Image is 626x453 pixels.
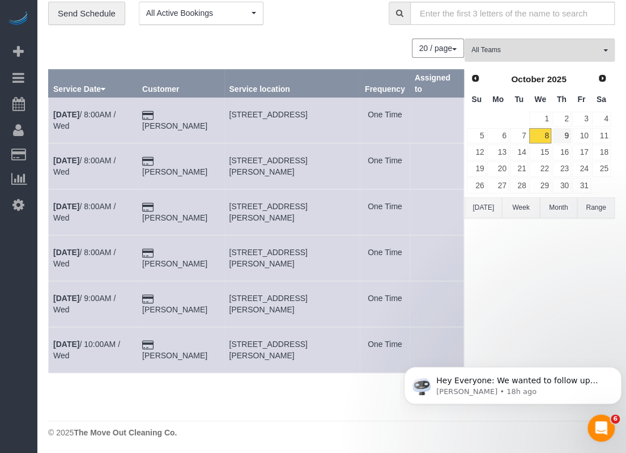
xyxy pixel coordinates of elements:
a: 24 [572,162,591,177]
a: 27 [487,178,508,193]
button: [DATE] [465,197,502,218]
span: Thursday [557,95,567,104]
a: 18 [592,145,611,160]
i: Credit Card Payment [142,295,154,303]
i: Credit Card Payment [142,112,154,120]
b: [DATE] [53,202,79,211]
a: 16 [552,145,571,160]
span: Saturday [597,95,606,104]
td: Assigned to [410,189,463,235]
a: Send Schedule [48,2,125,26]
td: Customer [137,143,224,189]
a: [PERSON_NAME] [142,259,207,268]
a: 11 [592,128,611,143]
i: Credit Card Payment [142,158,154,166]
td: Service location [224,189,360,235]
td: Schedule date [49,235,138,281]
iframe: Intercom live chat [587,414,615,442]
a: 3 [572,112,591,127]
td: Assigned to [410,327,463,373]
span: [STREET_ADDRESS][PERSON_NAME] [229,156,307,176]
span: [STREET_ADDRESS][PERSON_NAME] [229,248,307,268]
td: Assigned to [410,98,463,143]
td: Customer [137,189,224,235]
button: All Active Bookings [139,2,263,25]
a: 20 [487,162,508,177]
nav: Pagination navigation [412,39,464,58]
td: Service location [224,98,360,143]
td: Frequency [360,189,410,235]
span: All Teams [471,45,601,55]
i: Credit Card Payment [142,341,154,349]
a: 29 [529,178,551,193]
img: Automaid Logo [7,11,29,27]
td: Frequency [360,281,410,327]
a: [DATE]/ 8:00AM / Wed [53,202,116,222]
td: Service location [224,143,360,189]
button: All Teams [465,39,615,62]
a: 1 [529,112,551,127]
input: Enter the first 3 letters of the name to search [410,2,615,25]
a: 12 [467,145,486,160]
td: Schedule date [49,143,138,189]
span: Wednesday [534,95,546,104]
span: Prev [471,74,480,83]
a: 21 [510,162,529,177]
a: 28 [510,178,529,193]
a: 26 [467,178,486,193]
span: [STREET_ADDRESS][PERSON_NAME] [229,294,307,314]
td: Schedule date [49,98,138,143]
button: 20 / page [412,39,464,58]
a: 25 [592,162,611,177]
div: © 2025 [48,427,615,438]
a: 19 [467,162,486,177]
ol: All Teams [465,39,615,56]
a: 4 [592,112,611,127]
button: Range [577,197,615,218]
th: Frequency [360,70,410,98]
a: [PERSON_NAME] [142,213,207,222]
button: Week [502,197,539,218]
a: 13 [487,145,508,160]
a: 2 [552,112,571,127]
td: Customer [137,327,224,373]
td: Service location [224,235,360,281]
td: Schedule date [49,281,138,327]
a: [PERSON_NAME] [142,121,207,130]
a: 9 [552,128,571,143]
strong: The Move Out Cleaning Co. [74,428,177,437]
a: 7 [510,128,529,143]
td: Customer [137,235,224,281]
td: Frequency [360,98,410,143]
a: [PERSON_NAME] [142,167,207,176]
i: Credit Card Payment [142,249,154,257]
td: Assigned to [410,281,463,327]
span: All Active Bookings [146,7,249,19]
a: 31 [572,178,591,193]
b: [DATE] [53,340,79,349]
a: [DATE]/ 10:00AM / Wed [53,340,120,360]
span: 6 [611,414,620,424]
td: Schedule date [49,327,138,373]
td: Service location [224,281,360,327]
b: [DATE] [53,248,79,257]
a: 15 [529,145,551,160]
span: Next [598,74,607,83]
span: Hey Everyone: We wanted to follow up and let you know we have been closely monitoring the account... [37,33,203,143]
th: Assigned to [410,70,463,98]
a: [PERSON_NAME] [142,305,207,314]
a: [DATE]/ 8:00AM / Wed [53,156,116,176]
b: [DATE] [53,156,79,165]
span: [STREET_ADDRESS][PERSON_NAME] [229,340,307,360]
td: Frequency [360,235,410,281]
a: Prev [467,71,483,87]
span: 2025 [547,74,566,84]
a: 8 [529,128,551,143]
a: Next [594,71,610,87]
td: Customer [137,98,224,143]
b: [DATE] [53,294,79,303]
a: 23 [552,162,571,177]
span: Sunday [471,95,482,104]
a: 10 [572,128,591,143]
